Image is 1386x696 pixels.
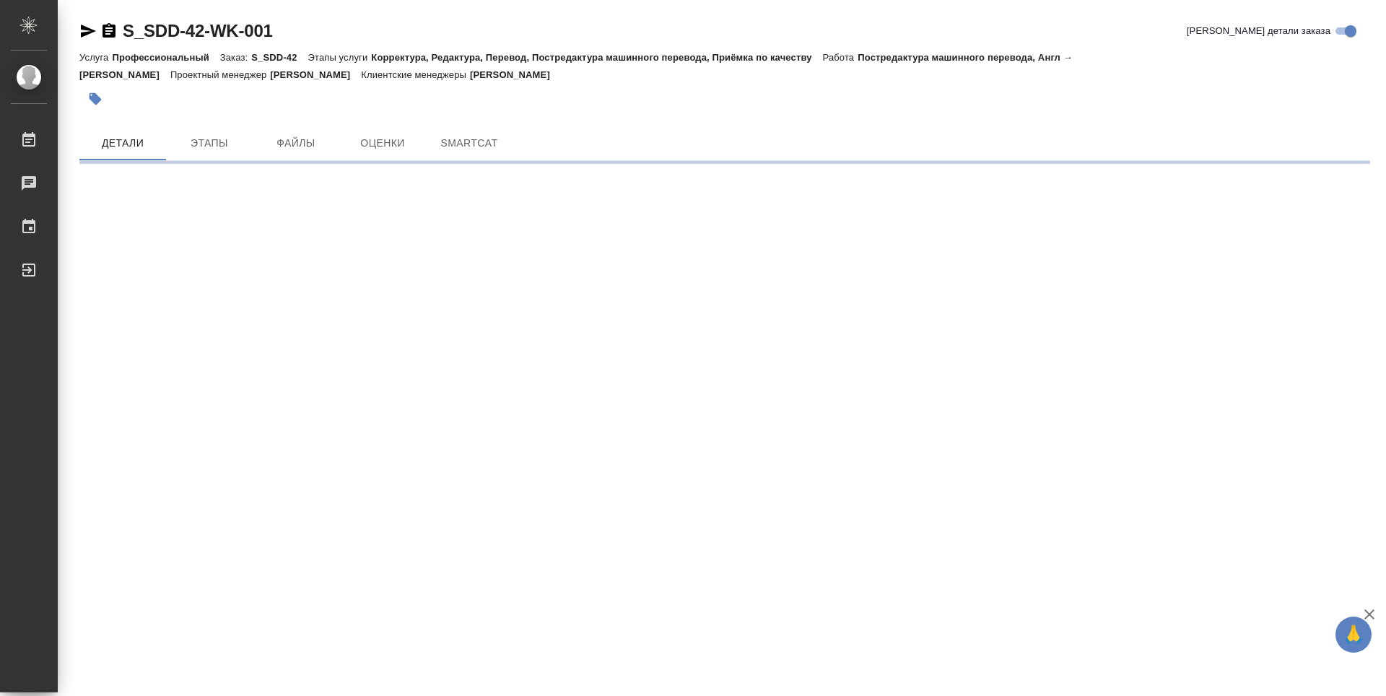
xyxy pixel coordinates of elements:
a: S_SDD-42-WK-001 [123,21,273,40]
span: Оценки [348,134,417,152]
span: Этапы [175,134,244,152]
span: Детали [88,134,157,152]
button: 🙏 [1335,617,1372,653]
p: Заказ: [220,52,251,63]
p: [PERSON_NAME] [270,69,361,80]
p: Корректура, Редактура, Перевод, Постредактура машинного перевода, Приёмка по качеству [371,52,822,63]
p: Профессиональный [112,52,219,63]
p: S_SDD-42 [251,52,308,63]
p: Работа [823,52,858,63]
span: Файлы [261,134,331,152]
p: Услуга [79,52,112,63]
button: Скопировать ссылку для ЯМессенджера [79,22,97,40]
button: Скопировать ссылку [100,22,118,40]
p: Проектный менеджер [170,69,270,80]
span: [PERSON_NAME] детали заказа [1187,24,1330,38]
span: SmartCat [435,134,504,152]
span: 🙏 [1341,619,1366,650]
button: Добавить тэг [79,83,111,115]
p: Клиентские менеджеры [361,69,470,80]
p: Этапы услуги [308,52,372,63]
p: [PERSON_NAME] [470,69,561,80]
